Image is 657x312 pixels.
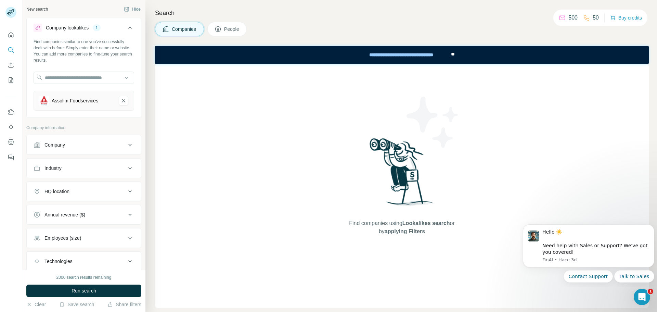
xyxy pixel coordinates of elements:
[568,14,578,22] p: 500
[385,228,425,234] span: applying Filters
[56,274,112,280] div: 2000 search results remaining
[224,26,240,33] span: People
[610,13,642,23] button: Buy credits
[27,20,141,39] button: Company lookalikes1
[402,220,450,226] span: Lookalikes search
[27,160,141,176] button: Industry
[44,235,81,241] div: Employees (size)
[44,141,65,148] div: Company
[27,183,141,200] button: HQ location
[5,151,16,163] button: Feedback
[39,96,49,105] img: Assolim Foodservices-logo
[5,29,16,41] button: Quick start
[27,230,141,246] button: Employees (size)
[520,218,657,287] iframe: Intercom notifications mensaje
[155,8,649,18] h4: Search
[593,14,599,22] p: 50
[402,91,464,153] img: Surfe Illustration - Stars
[347,219,456,236] span: Find companies using or by
[72,287,96,294] span: Run search
[44,165,62,172] div: Industry
[46,24,89,31] div: Company lookalikes
[44,188,69,195] div: HQ location
[155,46,649,64] iframe: Banner
[119,96,128,105] button: Assolim Foodservices-remove-button
[26,301,46,308] button: Clear
[5,74,16,86] button: My lists
[119,4,145,14] button: Hide
[26,285,141,297] button: Run search
[634,289,650,305] iframe: Intercom live chat
[5,106,16,118] button: Use Surfe on LinkedIn
[172,26,197,33] span: Companies
[44,211,85,218] div: Annual revenue ($)
[5,59,16,71] button: Enrich CSV
[366,136,438,213] img: Surfe Illustration - Woman searching with binoculars
[93,25,101,31] div: 1
[5,44,16,56] button: Search
[27,253,141,270] button: Technologies
[5,136,16,148] button: Dashboard
[26,6,48,12] div: New search
[44,258,73,265] div: Technologies
[27,137,141,153] button: Company
[26,125,141,131] p: Company information
[27,207,141,223] button: Annual revenue ($)
[5,121,16,133] button: Use Surfe API
[107,301,141,308] button: Share filters
[52,97,98,104] div: Assolim Foodservices
[59,301,94,308] button: Save search
[34,39,134,63] div: Find companies similar to one you've successfully dealt with before. Simply enter their name or w...
[648,289,653,294] span: 1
